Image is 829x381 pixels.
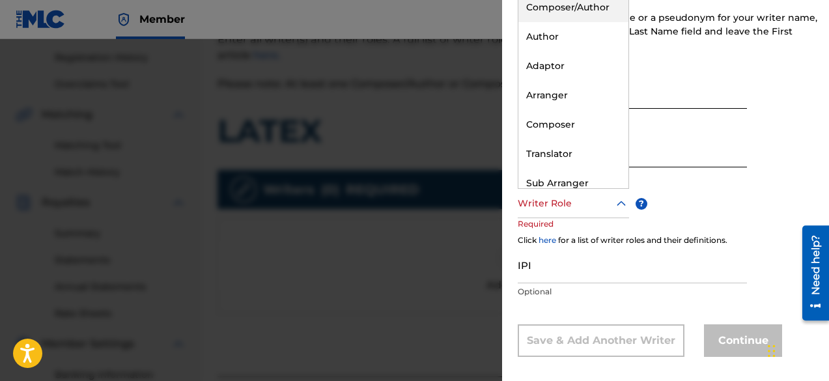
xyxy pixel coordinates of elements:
[16,10,66,29] img: MLC Logo
[518,81,628,110] div: Arranger
[518,218,567,247] p: Required
[518,111,747,123] p: Optional
[518,51,628,81] div: Adaptor
[518,234,820,246] div: Click for a list of writer roles and their definitions.
[518,169,628,198] div: Sub Arranger
[518,139,628,169] div: Translator
[518,110,628,139] div: Composer
[518,11,820,52] div: If you use only one name or a pseudonym for your writer name, enter that name in the Last Name fi...
[518,22,628,51] div: Author
[116,12,132,27] img: Top Rightsholder
[539,235,556,245] a: here
[518,286,747,298] p: Optional
[768,332,776,371] div: Drag
[793,221,829,326] iframe: Resource Center
[636,198,647,210] span: ?
[139,12,185,27] span: Member
[764,318,829,381] iframe: Chat Widget
[518,170,747,182] p: Required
